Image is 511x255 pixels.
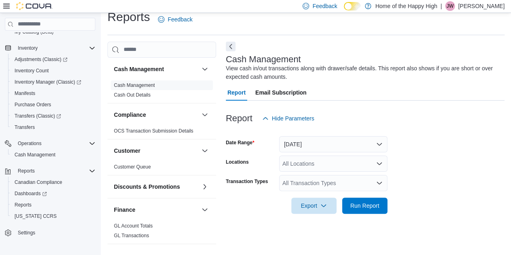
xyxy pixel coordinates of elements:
[11,177,95,187] span: Canadian Compliance
[18,230,35,236] span: Settings
[226,159,249,165] label: Locations
[200,110,210,120] button: Compliance
[226,64,500,81] div: View cash in/out transactions along with drawer/safe details. This report also shows if you are s...
[155,11,196,27] a: Feedback
[11,66,95,76] span: Inventory Count
[8,199,99,211] button: Reports
[15,166,95,176] span: Reports
[114,65,164,73] h3: Cash Management
[272,114,314,122] span: Hide Parameters
[255,84,307,101] span: Email Subscription
[15,139,45,148] button: Operations
[15,43,41,53] button: Inventory
[168,15,192,23] span: Feedback
[11,100,55,110] a: Purchase Orders
[8,177,99,188] button: Canadian Compliance
[446,1,453,11] span: JW
[15,202,32,208] span: Reports
[11,77,95,87] span: Inventory Manager (Classic)
[8,26,99,38] button: My Catalog (Beta)
[8,99,99,110] button: Purchase Orders
[11,27,95,37] span: My Catalog (Beta)
[15,166,38,176] button: Reports
[15,90,35,97] span: Manifests
[107,80,216,103] div: Cash Management
[375,1,437,11] p: Home of the Happy High
[2,42,99,54] button: Inventory
[200,146,210,156] button: Customer
[15,56,67,63] span: Adjustments (Classic)
[15,43,95,53] span: Inventory
[15,113,61,119] span: Transfers (Classic)
[11,111,95,121] span: Transfers (Classic)
[15,67,49,74] span: Inventory Count
[114,82,155,89] span: Cash Management
[11,122,95,132] span: Transfers
[11,55,71,64] a: Adjustments (Classic)
[259,110,318,126] button: Hide Parameters
[15,139,95,148] span: Operations
[11,200,35,210] a: Reports
[227,84,246,101] span: Report
[114,65,198,73] button: Cash Management
[11,89,38,98] a: Manifests
[18,140,42,147] span: Operations
[344,2,361,11] input: Dark Mode
[15,213,57,219] span: [US_STATE] CCRS
[8,88,99,99] button: Manifests
[291,198,336,214] button: Export
[11,89,95,98] span: Manifests
[114,128,193,134] a: OCS Transaction Submission Details
[11,111,64,121] a: Transfers (Classic)
[18,45,38,51] span: Inventory
[11,211,95,221] span: Washington CCRS
[8,76,99,88] a: Inventory Manager (Classic)
[15,179,62,185] span: Canadian Compliance
[8,122,99,133] button: Transfers
[279,136,387,152] button: [DATE]
[107,9,150,25] h1: Reports
[107,221,216,244] div: Finance
[114,232,149,239] span: GL Transactions
[8,149,99,160] button: Cash Management
[18,168,35,174] span: Reports
[226,114,252,123] h3: Report
[200,182,210,192] button: Discounts & Promotions
[350,202,379,210] span: Run Report
[226,178,268,185] label: Transaction Types
[312,2,337,10] span: Feedback
[15,29,54,35] span: My Catalog (Beta)
[11,150,59,160] a: Cash Management
[114,206,135,214] h3: Finance
[11,211,60,221] a: [US_STATE] CCRS
[458,1,505,11] p: [PERSON_NAME]
[114,147,198,155] button: Customer
[8,188,99,199] a: Dashboards
[342,198,387,214] button: Run Report
[15,190,47,197] span: Dashboards
[11,122,38,132] a: Transfers
[376,160,383,167] button: Open list of options
[2,165,99,177] button: Reports
[114,111,198,119] button: Compliance
[15,152,55,158] span: Cash Management
[114,111,146,119] h3: Compliance
[8,65,99,76] button: Inventory Count
[114,92,151,98] a: Cash Out Details
[11,66,52,76] a: Inventory Count
[114,82,155,88] a: Cash Management
[114,147,140,155] h3: Customer
[226,42,236,51] button: Next
[114,164,151,170] span: Customer Queue
[114,183,198,191] button: Discounts & Promotions
[11,177,65,187] a: Canadian Compliance
[11,27,57,37] a: My Catalog (Beta)
[114,223,153,229] a: GL Account Totals
[11,150,95,160] span: Cash Management
[200,64,210,74] button: Cash Management
[107,162,216,175] div: Customer
[114,206,198,214] button: Finance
